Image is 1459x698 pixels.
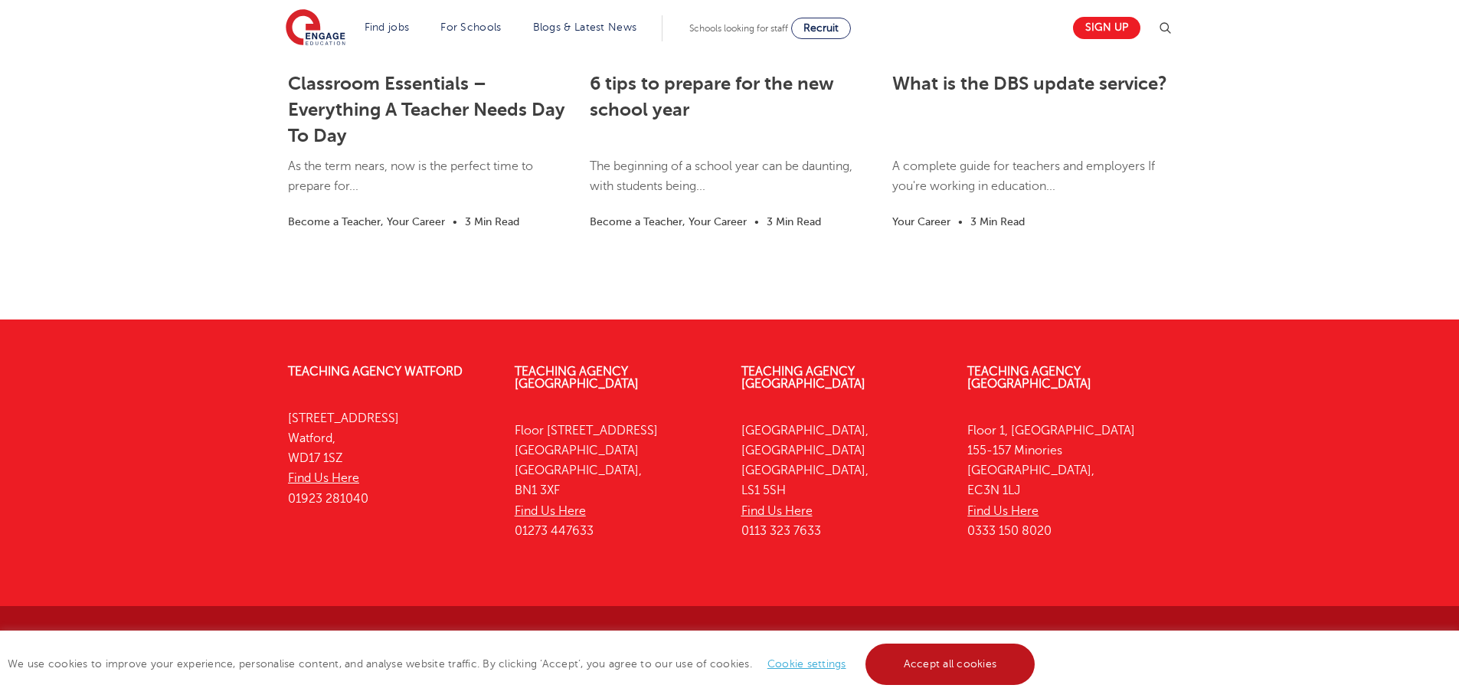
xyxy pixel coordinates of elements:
[590,73,834,120] a: 6 tips to prepare for the new school year
[440,21,501,33] a: For Schools
[515,504,586,518] a: Find Us Here
[741,365,865,391] a: Teaching Agency [GEOGRAPHIC_DATA]
[967,365,1091,391] a: Teaching Agency [GEOGRAPHIC_DATA]
[741,504,813,518] a: Find Us Here
[515,421,718,542] p: Floor [STREET_ADDRESS] [GEOGRAPHIC_DATA] [GEOGRAPHIC_DATA], BN1 3XF 01273 447633
[365,21,410,33] a: Find jobs
[967,504,1039,518] a: Find Us Here
[515,365,639,391] a: Teaching Agency [GEOGRAPHIC_DATA]
[1073,17,1140,39] a: Sign up
[865,644,1035,685] a: Accept all cookies
[590,213,747,231] li: Become a Teacher, Your Career
[288,471,359,485] a: Find Us Here
[892,213,950,231] li: Your Career
[967,421,1171,542] p: Floor 1, [GEOGRAPHIC_DATA] 155-157 Minories [GEOGRAPHIC_DATA], EC3N 1LJ 0333 150 8020
[288,156,567,212] p: As the term nears, now is the perfect time to prepare for...
[288,73,565,146] a: Classroom Essentials – Everything A Teacher Needs Day To Day
[950,213,970,231] li: •
[286,9,345,48] img: Engage Education
[465,213,519,231] li: 3 Min Read
[892,156,1171,212] p: A complete guide for teachers and employers If you're working in education...
[533,21,637,33] a: Blogs & Latest News
[689,23,788,34] span: Schools looking for staff
[970,213,1025,231] li: 3 Min Read
[445,213,465,231] li: •
[590,156,869,212] p: The beginning of a school year can be daunting, with students being...
[803,22,839,34] span: Recruit
[8,658,1039,670] span: We use cookies to improve your experience, personalise content, and analyse website traffic. By c...
[747,213,767,231] li: •
[767,213,821,231] li: 3 Min Read
[288,408,492,509] p: [STREET_ADDRESS] Watford, WD17 1SZ 01923 281040
[892,73,1167,94] a: What is the DBS update service?
[288,213,445,231] li: Become a Teacher, Your Career
[288,365,463,378] a: Teaching Agency Watford
[767,658,846,670] a: Cookie settings
[791,18,851,39] a: Recruit
[741,421,945,542] p: [GEOGRAPHIC_DATA], [GEOGRAPHIC_DATA] [GEOGRAPHIC_DATA], LS1 5SH 0113 323 7633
